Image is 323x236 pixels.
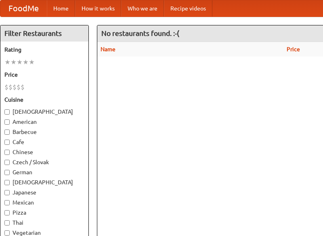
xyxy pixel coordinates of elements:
label: [DEMOGRAPHIC_DATA] [4,178,84,186]
input: Mexican [4,200,10,205]
a: Price [287,46,300,52]
label: Mexican [4,198,84,207]
li: ★ [4,58,10,67]
input: Thai [4,220,10,226]
li: $ [17,83,21,92]
input: Czech / Slovak [4,160,10,165]
input: German [4,170,10,175]
h5: Cuisine [4,96,84,104]
h5: Price [4,71,84,79]
li: ★ [23,58,29,67]
input: Chinese [4,150,10,155]
input: American [4,119,10,125]
a: How it works [75,0,121,17]
h4: Filter Restaurants [0,25,88,42]
input: [DEMOGRAPHIC_DATA] [4,109,10,115]
a: Name [101,46,115,52]
input: Vegetarian [4,230,10,236]
label: Japanese [4,188,84,196]
label: German [4,168,84,176]
li: $ [4,83,8,92]
a: FoodMe [0,0,47,17]
label: Cafe [4,138,84,146]
li: $ [21,83,25,92]
label: Pizza [4,209,84,217]
a: Home [47,0,75,17]
input: Pizza [4,210,10,215]
li: $ [13,83,17,92]
li: ★ [10,58,17,67]
input: [DEMOGRAPHIC_DATA] [4,180,10,185]
li: $ [8,83,13,92]
input: Japanese [4,190,10,195]
li: ★ [17,58,23,67]
ng-pluralize: No restaurants found. :-( [101,29,179,37]
label: [DEMOGRAPHIC_DATA] [4,108,84,116]
label: Czech / Slovak [4,158,84,166]
li: ★ [29,58,35,67]
input: Cafe [4,140,10,145]
input: Barbecue [4,129,10,135]
label: Thai [4,219,84,227]
a: Recipe videos [164,0,212,17]
label: Barbecue [4,128,84,136]
label: Chinese [4,148,84,156]
a: Who we are [121,0,164,17]
label: American [4,118,84,126]
h5: Rating [4,46,84,54]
